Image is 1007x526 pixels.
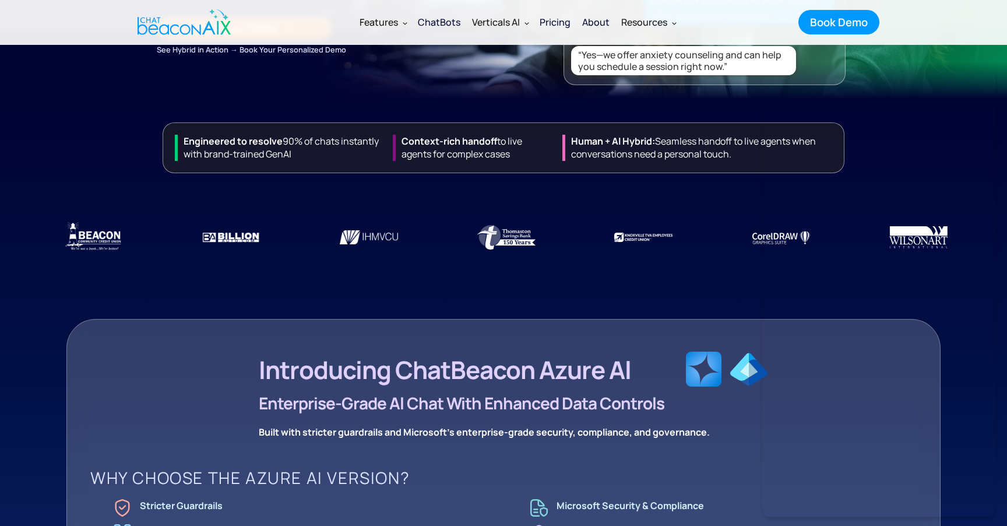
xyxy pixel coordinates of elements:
[621,14,667,30] div: Resources
[582,14,610,30] div: About
[259,426,710,439] strong: Built with stricter guardrails and Microsoft's enterprise-grade security, compliance, and governa...
[557,499,704,512] strong: Microsoft Security & Compliance
[334,208,404,266] img: Empeople Credit Union using ChatBeaconAI
[798,10,879,34] a: Book Demo
[730,345,767,388] img: Microsoft Entra
[393,135,553,161] div: to live agents for complex cases
[608,208,678,266] img: Knoxville Employee Credit Union uses ChatBeacon
[354,8,412,36] div: Features
[360,14,398,30] div: Features
[562,135,838,161] div: Seamless handoff to live agents when conversations need a personal touch.
[578,49,793,72] div: “Yes—we offer anxiety counseling and can help you schedule a session right now.”
[128,2,237,43] a: home
[576,7,615,37] a: About
[615,8,681,36] div: Resources
[412,7,466,37] a: ChatBots
[524,20,529,25] img: Dropdown
[259,353,631,387] strong: Introducing ChatBeacon Azure Al
[762,69,995,517] iframe: ChatBeacon Live Chat Client
[184,135,283,148] strong: Engineered to resolve
[259,392,664,414] strong: Enterprise-Grade Al Chat with Enhanced Data Controls
[403,20,407,25] img: Dropdown
[140,499,223,512] strong: Stricter Guardrails
[157,43,509,56] div: See Hybrid in Action → Book Your Personalized Demo
[90,467,410,489] strong: WHY CHOOSE THE AZURE AI VERSION?
[810,15,868,30] div: Book Demo
[672,20,677,25] img: Dropdown
[540,14,571,30] div: Pricing
[471,208,541,266] img: Thomaston Saving Bankusing ChatBeaconAI
[418,14,460,30] div: ChatBots
[534,7,576,37] a: Pricing
[472,14,520,30] div: Verticals AI
[175,135,383,161] div: 90% of chats instantly with brand-trained GenAI
[402,135,497,148] strong: Context-rich handoff
[466,8,534,36] div: Verticals AI
[571,135,655,148] strong: Human + Al Hybrid:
